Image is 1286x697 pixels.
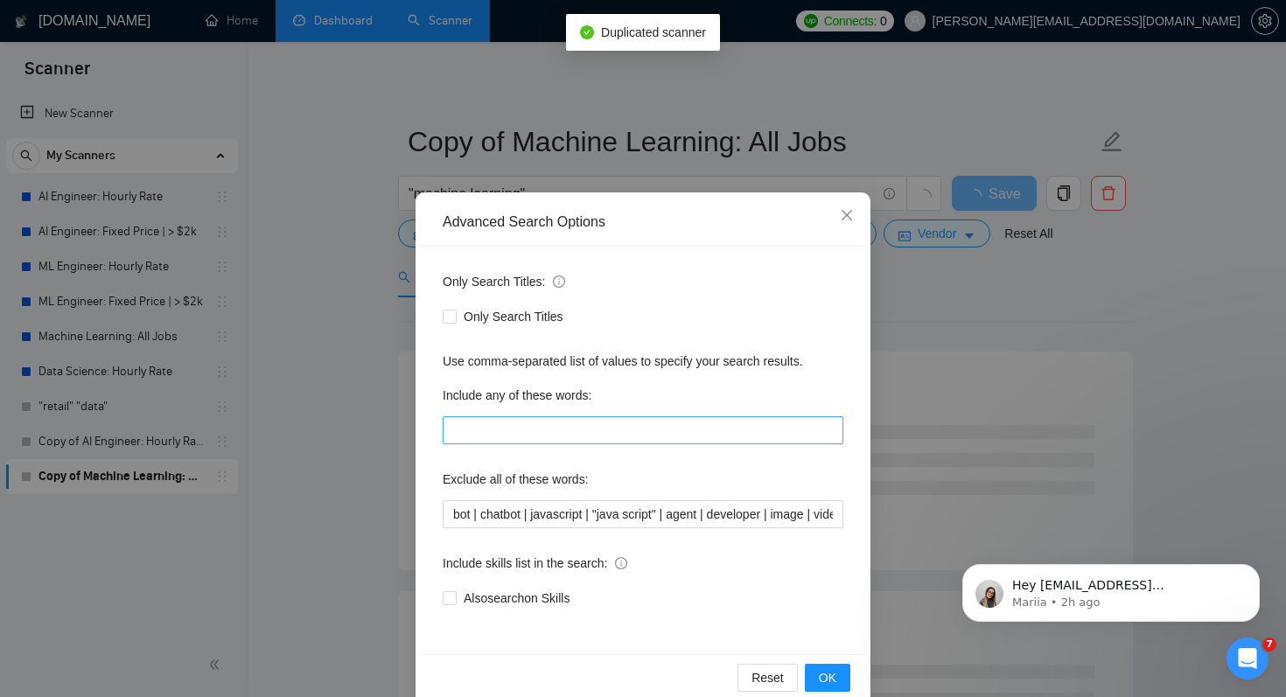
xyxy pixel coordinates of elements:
[443,381,591,409] label: Include any of these words:
[443,213,843,232] div: Advanced Search Options
[840,208,854,222] span: close
[443,352,843,371] div: Use comma-separated list of values to specify your search results.
[443,272,565,291] span: Only Search Titles:
[601,25,706,39] span: Duplicated scanner
[823,192,870,240] button: Close
[443,554,627,573] span: Include skills list in the search:
[580,25,594,39] span: check-circle
[1262,638,1276,652] span: 7
[457,307,570,326] span: Only Search Titles
[443,465,589,493] label: Exclude all of these words:
[751,668,784,687] span: Reset
[819,668,836,687] span: OK
[805,664,850,692] button: OK
[737,664,798,692] button: Reset
[457,589,577,608] span: Also search on Skills
[553,275,565,288] span: info-circle
[615,557,627,569] span: info-circle
[1227,638,1269,680] iframe: Intercom live chat
[936,527,1286,650] iframe: Intercom notifications message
